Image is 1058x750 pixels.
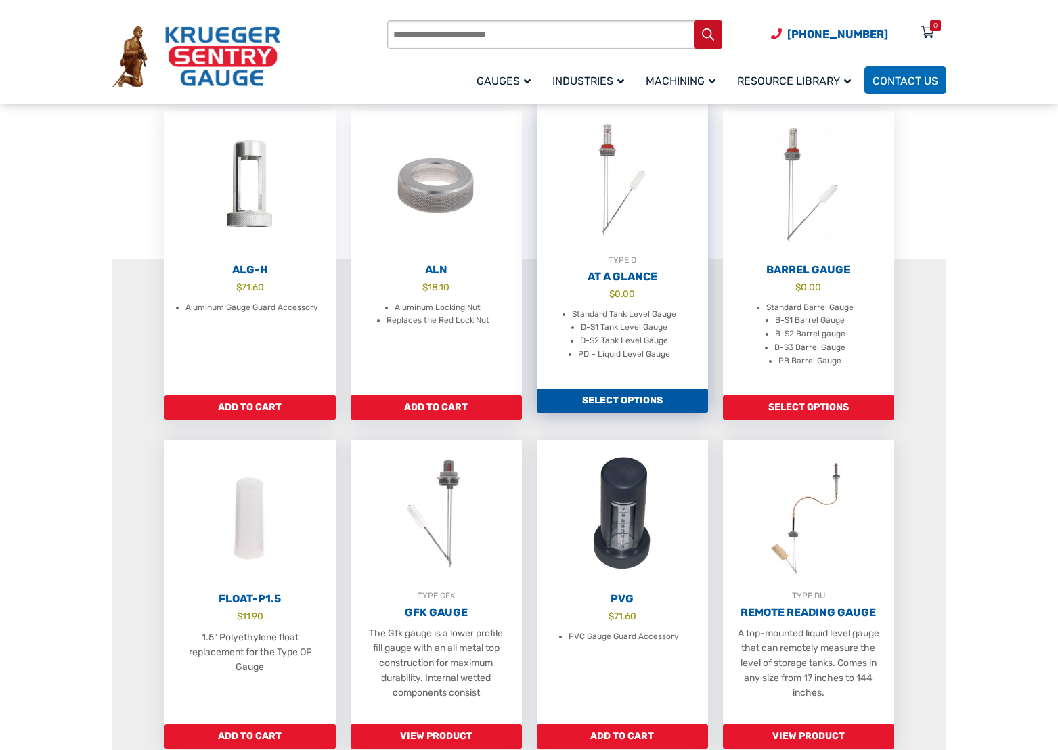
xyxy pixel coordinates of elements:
span: $ [422,282,428,292]
a: Add to cart: “Barrel Gauge” [723,395,894,420]
h2: Remote Reading Gauge [723,606,894,619]
a: Gauges [468,64,544,96]
li: D-S2 Tank Level Gauge [580,334,668,348]
img: Remote Reading Gauge [723,440,894,589]
li: PB Barrel Gauge [778,355,841,368]
span: Gauges [477,74,531,87]
li: PD – Liquid Level Gauge [578,348,670,361]
img: Float-P1.5 [164,440,336,589]
img: Barrel Gauge [723,111,894,260]
span: $ [237,611,242,621]
span: Machining [646,74,715,87]
img: At A Glance [537,104,708,253]
p: The Gfk gauge is a lower profile fill gauge with an all metal top construction for maximum durabi... [364,626,508,701]
span: $ [609,288,615,299]
span: Contact Us [873,74,938,87]
a: Add to cart: “ALN” [351,395,522,420]
img: PVG [537,440,708,589]
li: PVC Gauge Guard Accessory [569,630,679,644]
a: Phone Number (920) 434-8860 [771,26,888,43]
p: 1.5” Polyethylene float replacement for the Type OF Gauge [178,630,322,675]
a: TYPE DAt A Glance $0.00 Standard Tank Level Gauge D-S1 Tank Level Gauge D-S2 Tank Level Gauge PD ... [537,104,708,389]
a: Add to cart: “Float-P1.5” [164,724,336,749]
div: TYPE GFK [351,589,522,602]
img: ALG-OF [164,111,336,260]
bdi: 0.00 [795,282,821,292]
h2: At A Glance [537,270,708,284]
li: D-S1 Tank Level Gauge [581,321,667,334]
a: Add to cart: “PVG” [537,724,708,749]
h2: Float-P1.5 [164,592,336,606]
p: A top-mounted liquid level gauge that can remotely measure the level of storage tanks. Comes in a... [736,626,881,701]
a: Read more about “GFK Gauge” [351,724,522,749]
a: Industries [544,64,638,96]
li: Standard Barrel Gauge [766,301,854,315]
li: Standard Tank Level Gauge [572,308,676,322]
a: Barrel Gauge $0.00 Standard Barrel Gauge B-S1 Barrel Gauge B-S2 Barrel gauge B-S3 Barrel Gauge PB... [723,111,894,395]
h2: ALN [351,263,522,277]
img: GFK Gauge [351,440,522,589]
bdi: 71.60 [236,282,264,292]
li: Replaces the Red Lock Nut [387,314,489,328]
span: Industries [552,74,624,87]
a: Resource Library [729,64,864,96]
li: B-S3 Barrel Gauge [774,341,845,355]
div: TYPE DU [723,589,894,602]
div: 0 [933,20,938,31]
h2: GFK Gauge [351,606,522,619]
a: ALN $18.10 Aluminum Locking Nut Replaces the Red Lock Nut [351,111,522,395]
li: Aluminum Gauge Guard Accessory [185,301,318,315]
a: Contact Us [864,66,946,94]
bdi: 11.90 [237,611,263,621]
span: $ [609,611,614,621]
a: ALG-H $71.60 Aluminum Gauge Guard Accessory [164,111,336,395]
img: Krueger Sentry Gauge [112,26,280,88]
li: Aluminum Locking Nut [395,301,481,315]
a: Read more about “Remote Reading Gauge” [723,724,894,749]
div: TYPE D [537,253,708,267]
span: $ [236,282,242,292]
a: Float-P1.5 $11.90 1.5” Polyethylene float replacement for the Type OF Gauge [164,440,336,724]
bdi: 18.10 [422,282,449,292]
span: $ [795,282,801,292]
a: Machining [638,64,729,96]
img: ALN [351,111,522,260]
a: PVG $71.60 PVC Gauge Guard Accessory [537,440,708,724]
h2: ALG-H [164,263,336,277]
span: Resource Library [737,74,851,87]
a: Add to cart: “At A Glance” [537,389,708,413]
a: TYPE DURemote Reading Gauge A top-mounted liquid level gauge that can remotely measure the level ... [723,440,894,724]
bdi: 0.00 [609,288,635,299]
a: TYPE GFKGFK Gauge The Gfk gauge is a lower profile fill gauge with an all metal top construction ... [351,440,522,724]
a: Add to cart: “ALG-H” [164,395,336,420]
h2: Barrel Gauge [723,263,894,277]
bdi: 71.60 [609,611,636,621]
li: B-S1 Barrel Gauge [775,314,845,328]
li: B-S2 Barrel gauge [775,328,845,341]
span: [PHONE_NUMBER] [787,28,888,41]
h2: PVG [537,592,708,606]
